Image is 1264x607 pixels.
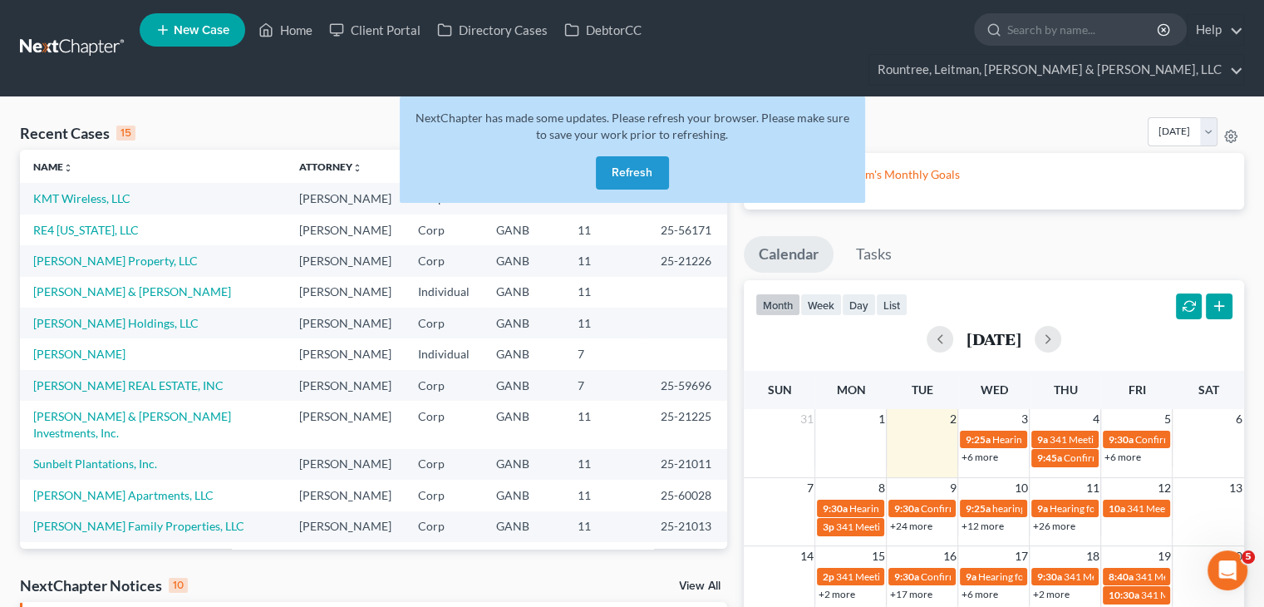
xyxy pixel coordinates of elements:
a: +2 more [1032,588,1069,600]
a: +6 more [961,588,997,600]
td: [PERSON_NAME] [286,480,405,511]
td: Corp [405,308,483,338]
td: GANB [483,245,564,276]
td: 11 [564,480,647,511]
td: 11 [564,449,647,480]
span: 9a [1036,502,1047,515]
a: DebtorCC [556,15,650,45]
span: 2 [947,409,957,429]
span: 12 [1155,478,1172,498]
a: Rountree, Leitman, [PERSON_NAME] & [PERSON_NAME], LLC [869,55,1243,85]
i: unfold_more [63,163,73,173]
td: 11 [564,511,647,542]
td: [PERSON_NAME] [286,370,405,401]
span: 9:25a [965,502,990,515]
a: Home [250,15,321,45]
button: list [876,294,907,316]
span: 341 Meeting for [835,521,905,533]
a: Help [1188,15,1243,45]
a: KMT Wireless, LLC [33,191,130,205]
td: [PERSON_NAME] [286,183,405,214]
span: Tue [912,382,933,397]
span: 10:30a [1108,589,1139,601]
td: Corp [405,542,483,573]
span: 17 [1012,546,1029,566]
a: +17 more [889,588,932,600]
td: 25-60028 [647,480,727,511]
span: Sat [1198,382,1218,397]
td: [PERSON_NAME] [286,215,405,245]
span: 341 Meeting for [835,570,905,583]
a: [PERSON_NAME] [33,347,125,361]
div: 10 [169,578,188,593]
span: 1 [876,409,886,429]
a: [PERSON_NAME] REAL ESTATE, INC [33,378,224,392]
span: 9:30a [822,502,847,515]
span: 16 [941,546,957,566]
td: 25-60025 [647,542,727,573]
span: 18 [1084,546,1100,566]
a: Nameunfold_more [33,160,73,173]
td: [PERSON_NAME] [286,542,405,573]
h2: [DATE] [966,330,1021,348]
span: Hearing for [1049,502,1099,515]
span: 3 [1019,409,1029,429]
td: GANB [483,401,564,448]
td: Corp [405,215,483,245]
td: 25-21013 [647,511,727,542]
iframe: Intercom live chat [1207,550,1247,590]
td: GANB [483,277,564,308]
td: 11 [564,277,647,308]
span: 14 [798,546,814,566]
span: 11 [1084,478,1100,498]
td: GANB [483,308,564,338]
span: Hearing for [977,570,1027,583]
td: GANB [483,449,564,480]
span: Hearing for [991,433,1041,446]
td: Corp [405,245,483,276]
td: [PERSON_NAME] [286,449,405,480]
a: View All [679,580,721,592]
td: GANB [483,511,564,542]
span: Fri [1128,382,1145,397]
span: 10 [1012,478,1029,498]
td: GANB [483,542,564,573]
a: +24 more [889,520,932,532]
span: 9:30a [893,502,918,515]
span: 8:40a [1108,570,1133,583]
span: Mon [836,382,865,397]
td: 25-21011 [647,449,727,480]
p: Please setup your Firm's Monthly Goals [757,166,1231,183]
button: month [755,294,800,316]
span: Confirmation Hearing [1063,452,1158,464]
span: 9:25a [965,433,990,446]
span: 10a [1108,502,1124,515]
a: +12 more [961,520,1003,532]
span: Hearing for [848,502,898,515]
span: 6 [1234,409,1244,429]
td: 25-21226 [647,245,727,276]
td: Corp [405,511,483,542]
button: week [800,294,842,316]
span: 8 [876,478,886,498]
span: 4 [1090,409,1100,429]
span: 9:45a [1036,452,1061,464]
span: 2p [822,570,834,583]
a: [PERSON_NAME] & [PERSON_NAME] Investments, Inc. [33,409,231,440]
span: 19 [1155,546,1172,566]
td: 11 [564,215,647,245]
td: GANB [483,338,564,369]
a: +2 more [818,588,854,600]
a: Attorneyunfold_more [299,160,362,173]
td: [PERSON_NAME] [286,308,405,338]
span: 341 Meeting for [1063,570,1133,583]
span: 9:30a [893,570,918,583]
td: GANB [483,480,564,511]
span: Thu [1053,382,1077,397]
td: [PERSON_NAME] [286,277,405,308]
td: Corp [405,370,483,401]
td: 25-59696 [647,370,727,401]
div: Recent Cases [20,123,135,143]
a: +6 more [1104,451,1140,463]
td: [PERSON_NAME] [286,511,405,542]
